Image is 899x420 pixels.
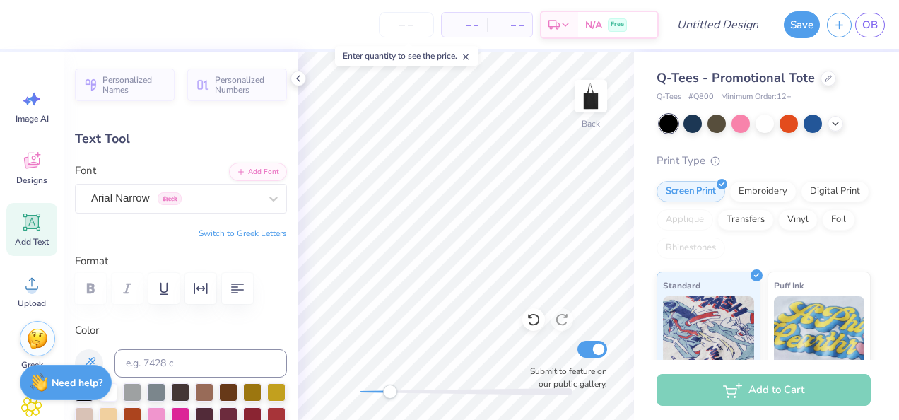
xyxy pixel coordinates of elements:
div: Enter quantity to see the price. [335,46,478,66]
div: Embroidery [729,181,797,202]
strong: Need help? [52,376,102,390]
span: – – [495,18,524,33]
input: Untitled Design [666,11,770,39]
input: e.g. 7428 c [114,349,287,378]
input: – – [379,12,434,37]
span: – – [450,18,478,33]
label: Font [75,163,96,179]
span: N/A [585,18,602,33]
span: Puff Ink [774,278,804,293]
span: Standard [663,278,700,293]
button: Personalized Numbers [187,69,287,101]
span: Add Text [15,236,49,247]
button: Save [784,11,820,38]
div: Screen Print [657,181,725,202]
label: Color [75,322,287,339]
span: Greek [21,359,43,371]
label: Format [75,253,287,269]
span: Personalized Numbers [215,75,278,95]
div: Foil [822,209,855,231]
button: Personalized Names [75,69,175,101]
div: Applique [657,209,713,231]
span: Q-Tees - Promotional Tote [657,69,815,86]
div: Text Tool [75,129,287,148]
button: Switch to Greek Letters [199,228,287,239]
label: Submit to feature on our public gallery. [522,365,607,390]
a: OB [855,13,885,37]
button: Add Font [229,163,287,181]
span: # Q800 [688,91,714,103]
span: Personalized Names [102,75,166,95]
img: Standard [663,296,754,367]
div: Print Type [657,153,871,169]
img: Puff Ink [774,296,865,367]
span: Q-Tees [657,91,681,103]
span: Free [611,20,624,30]
div: Rhinestones [657,238,725,259]
div: Back [582,117,600,130]
span: OB [862,17,878,33]
span: Image AI [16,113,49,124]
div: Accessibility label [383,385,397,399]
span: Minimum Order: 12 + [721,91,792,103]
div: Transfers [717,209,774,231]
span: Upload [18,298,46,309]
img: Back [577,82,605,110]
div: Vinyl [778,209,818,231]
div: Digital Print [801,181,869,202]
span: Designs [16,175,47,186]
